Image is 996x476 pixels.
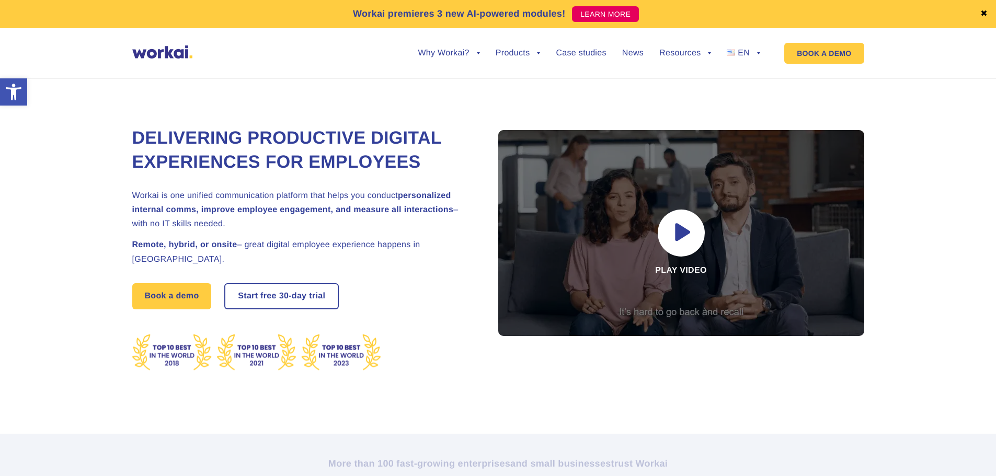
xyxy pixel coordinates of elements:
h1: Delivering Productive Digital Experiences for Employees [132,126,472,175]
a: News [622,49,644,57]
strong: Remote, hybrid, or onsite [132,240,237,249]
a: LEARN MORE [572,6,639,22]
i: 30-day [279,292,307,300]
i: and small businesses [510,458,611,469]
a: ✖ [980,10,988,18]
a: Resources [659,49,711,57]
h2: Workai is one unified communication platform that helps you conduct – with no IT skills needed. [132,189,472,231]
a: Case studies [556,49,606,57]
a: Book a demo [132,283,212,309]
span: EN [738,49,750,57]
h2: – great digital employee experience happens in [GEOGRAPHIC_DATA]. [132,238,472,266]
a: BOOK A DEMO [784,43,864,64]
a: Products [496,49,541,57]
h2: More than 100 fast-growing enterprises trust Workai [208,457,788,470]
p: Workai premieres 3 new AI-powered modules! [353,7,566,21]
div: Play video [498,130,864,336]
a: Why Workai? [418,49,479,57]
a: Start free30-daytrial [225,284,338,308]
